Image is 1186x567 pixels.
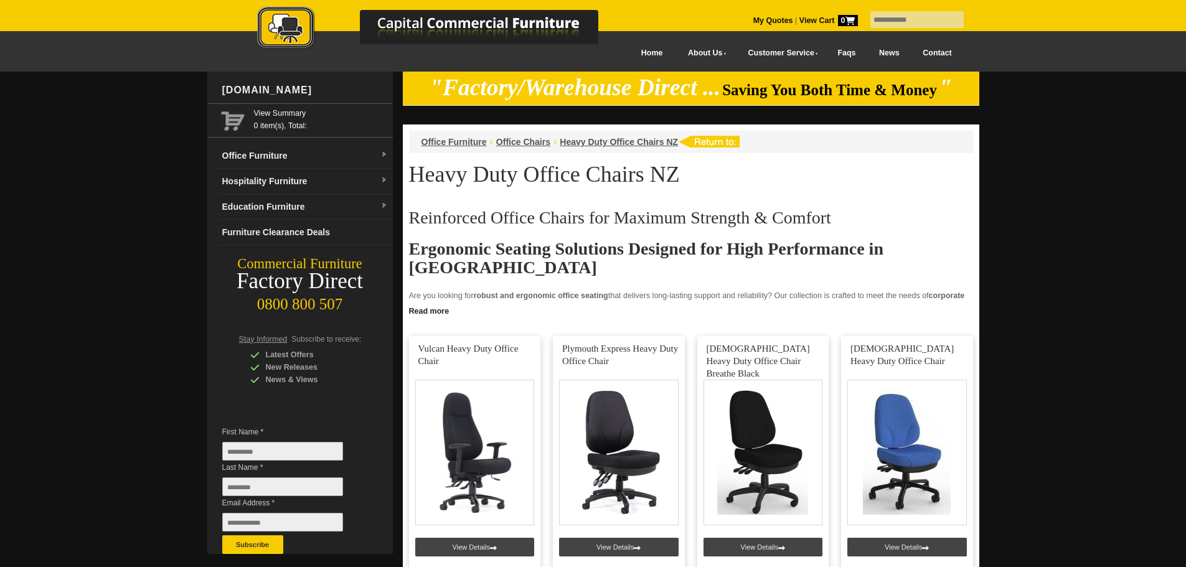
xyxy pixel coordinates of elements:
[222,461,362,474] span: Last Name *
[911,39,963,67] a: Contact
[722,82,937,98] span: Saving You Both Time & Money
[217,143,393,169] a: Office Furnituredropdown
[222,535,283,554] button: Subscribe
[222,477,343,496] input: Last Name *
[207,289,393,313] div: 0800 800 507
[838,15,858,26] span: 0
[826,39,868,67] a: Faqs
[490,136,493,148] li: ›
[217,72,393,109] div: [DOMAIN_NAME]
[409,289,973,327] p: Are you looking for that delivers long-lasting support and reliability? Our collection is crafted...
[380,151,388,159] img: dropdown
[222,497,362,509] span: Email Address *
[403,302,979,317] a: Click to read more
[474,291,608,300] strong: robust and ergonomic office seating
[797,16,857,25] a: View Cart0
[254,107,388,130] span: 0 item(s), Total:
[250,349,369,361] div: Latest Offers
[560,137,678,147] a: Heavy Duty Office Chairs NZ
[496,137,550,147] a: Office Chairs
[239,335,288,344] span: Stay Informed
[217,194,393,220] a: Education Furnituredropdown
[380,202,388,210] img: dropdown
[291,335,361,344] span: Subscribe to receive:
[409,209,973,227] h2: Reinforced Office Chairs for Maximum Strength & Comfort
[409,239,883,277] strong: Ergonomic Seating Solutions Designed for High Performance in [GEOGRAPHIC_DATA]
[678,136,740,148] img: return to
[250,361,369,373] div: New Releases
[250,373,369,386] div: News & Views
[553,136,557,148] li: ›
[380,177,388,184] img: dropdown
[867,39,911,67] a: News
[939,75,952,100] em: "
[734,39,826,67] a: Customer Service
[207,273,393,290] div: Factory Direct
[217,220,393,245] a: Furniture Clearance Deals
[254,107,388,119] a: View Summary
[222,426,362,438] span: First Name *
[430,75,720,100] em: "Factory/Warehouse Direct ...
[207,255,393,273] div: Commercial Furniture
[421,137,487,147] a: Office Furniture
[799,16,858,25] strong: View Cart
[222,513,343,532] input: Email Address *
[409,162,973,186] h1: Heavy Duty Office Chairs NZ
[217,169,393,194] a: Hospitality Furnituredropdown
[223,6,659,52] img: Capital Commercial Furniture Logo
[222,442,343,461] input: First Name *
[674,39,734,67] a: About Us
[753,16,793,25] a: My Quotes
[223,6,659,55] a: Capital Commercial Furniture Logo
